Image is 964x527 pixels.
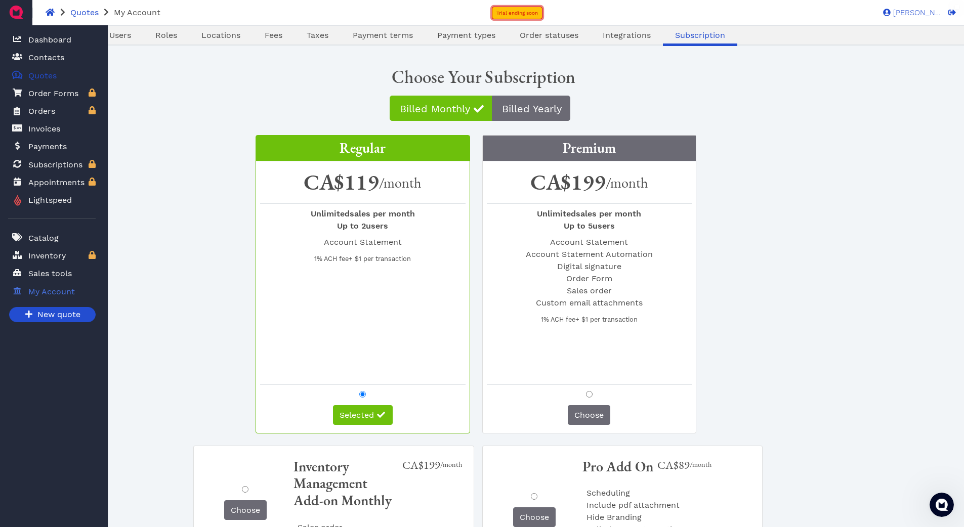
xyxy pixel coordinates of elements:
span: [PERSON_NAME] [891,9,941,17]
p: Active [49,13,69,23]
button: Upload attachment [16,323,24,331]
span: Include pdf attachment [586,500,680,510]
span: CA$199 [530,165,606,199]
a: Payment types [425,29,508,41]
span: Sales tools [28,268,72,280]
span: Subscription [675,30,725,40]
span: users [564,221,615,231]
span: users [337,221,388,231]
button: Selected [333,405,393,425]
button: Send a message… [174,319,190,335]
div: Close [178,4,196,22]
a: Users [97,29,143,41]
span: Order Form [566,274,612,283]
span: CA$89 [657,458,690,472]
span: Account Statement [550,237,628,247]
textarea: Message… [9,302,194,319]
a: Catalog [8,228,96,248]
span: CA$199 [402,458,440,472]
a: Payments [8,136,96,157]
span: Payments [28,141,67,153]
span: Taxes [307,30,328,40]
span: Order Forms [28,87,78,100]
div: So I can access it directly. [8,199,115,221]
span: Unlimited [311,209,350,218]
button: Billed Yearly [492,96,570,121]
div: [URL][DOMAIN_NAME] [99,229,194,251]
span: Quotes [70,8,99,17]
div: Can you please send me the link to your account? [8,166,166,198]
span: Fees [265,30,282,40]
span: Billed Monthly [398,103,470,115]
button: Billed Monthly [390,96,492,121]
a: Locations [189,29,253,41]
span: Invoices [28,123,60,135]
a: Orders [8,101,96,122]
span: My Account [114,8,160,17]
div: Inventory Management Add-on Monthly [294,458,398,509]
a: My Account [8,281,96,302]
div: Marco says… [8,229,194,259]
div: It looks like the account is connected, I can see it was reconnected [DATE], [DATE]. Would you mi... [16,265,158,315]
a: Taxes [295,29,341,41]
span: CA$119 [304,165,379,199]
div: Ali says… [8,166,194,199]
div: Quote Machine! [43,39,194,158]
span: Up to 5 [564,221,593,231]
span: /month [379,173,422,192]
span: /month [606,173,648,192]
a: [URL][DOMAIN_NAME] [107,236,186,244]
button: Emoji picker [32,323,40,331]
span: New quote [36,309,80,321]
span: Selected [340,410,374,420]
span: Orders [28,105,55,117]
span: /month [690,460,711,469]
div: Ali says… [8,259,194,382]
div: It looks like the account is connected, I can see it was reconnected [DATE], [DATE]. Would you mi... [8,259,166,360]
h3: Premium [483,136,696,161]
a: Contacts [8,47,96,68]
button: Choose [224,500,267,520]
span: Appointments [28,177,85,189]
span: Inventory [28,250,66,262]
tspan: $ [15,72,18,77]
a: Inventory [8,245,96,266]
b: Google Chrome extension for Lightspeed [16,295,145,314]
h1: [PERSON_NAME] [49,5,115,13]
a: Subscription [663,29,737,41]
span: + $1 per transaction [575,316,638,323]
div: Quote Machine! [51,142,186,152]
span: Billed Yearly [500,103,562,115]
h3: Regular [256,136,470,161]
span: sales per month [537,209,641,218]
img: QuoteM_icon_flat.png [8,4,24,20]
button: Start recording [64,323,72,331]
span: Custom email attachments [536,298,643,308]
span: Contacts [28,52,64,64]
span: Digital signature [557,261,621,271]
span: Quotes [28,70,57,82]
span: Choose [231,505,260,515]
span: Scheduling [586,488,630,498]
a: Sales tools [8,263,96,284]
a: Quotes [8,65,96,86]
span: Sales order [567,286,612,295]
button: Choose [513,507,556,527]
a: Fees [253,29,295,41]
a: Invoices [8,118,96,139]
a: Trial ending soon [492,7,542,19]
a: Subscriptions [8,154,96,175]
span: Locations [201,30,240,40]
button: Gif picker [48,323,56,331]
span: Choose [520,512,549,522]
button: Home [158,4,178,23]
span: + $1 per transaction [349,255,411,262]
span: sales per month [311,209,415,218]
a: Appointments [8,172,96,193]
a: [PERSON_NAME] [878,8,941,17]
img: Profile image for Ali [29,6,45,22]
div: Pro Add On [582,458,653,475]
a: Lightspeed [9,190,96,210]
span: Choose [574,410,604,420]
span: Catalog [28,232,59,244]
